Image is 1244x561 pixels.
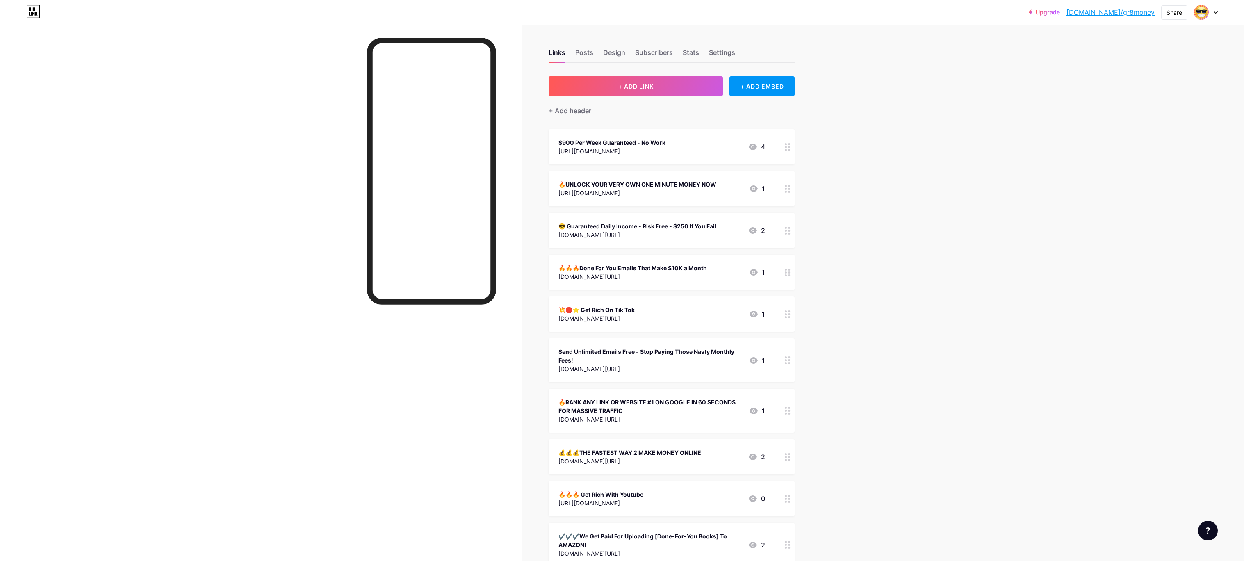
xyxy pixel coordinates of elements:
div: [DOMAIN_NAME][URL] [558,365,742,373]
div: Stats [683,48,699,62]
div: 💥🔴⭐️ Get Rich On Tik Tok [558,306,635,314]
div: [DOMAIN_NAME][URL] [558,415,742,424]
div: ✔️✔️✔️We Get Paid For Uploading [Done-For-You Books] To AMAZON! [558,532,741,549]
div: Settings [709,48,735,62]
div: 🔥🔥🔥Done For You Emails That Make $10K a Month [558,264,707,272]
div: [DOMAIN_NAME][URL] [558,314,635,323]
div: + ADD EMBED [729,76,795,96]
div: 4 [748,142,765,152]
div: 2 [748,452,765,462]
div: 1 [749,356,765,365]
div: 1 [749,184,765,194]
div: Send Unlimited Emails Free - Stop Paying Those Nasty Monthly Fees! [558,347,742,365]
div: [DOMAIN_NAME][URL] [558,549,741,558]
div: 1 [749,267,765,277]
div: $900 Per Week Guaranteed - No Work [558,138,665,147]
div: + Add header [549,106,591,116]
div: Posts [575,48,593,62]
div: 2 [748,540,765,550]
div: Design [603,48,625,62]
button: + ADD LINK [549,76,723,96]
div: 🔥UNLOCK YOUR VERY OWN ONE MINUTE MONEY NOW [558,180,716,189]
a: [DOMAIN_NAME]/gr8money [1066,7,1155,17]
div: [URL][DOMAIN_NAME] [558,189,716,197]
img: gr8money [1194,5,1209,20]
div: 1 [749,309,765,319]
div: Share [1167,8,1182,17]
div: [DOMAIN_NAME][URL] [558,230,716,239]
div: 💰💰💰THE FASTEST WAY 2 MAKE MONEY ONLINE [558,448,701,457]
span: + ADD LINK [618,83,654,90]
a: Upgrade [1029,9,1060,16]
div: Subscribers [635,48,673,62]
div: [URL][DOMAIN_NAME] [558,147,665,155]
div: 🔥RANK ANY LINK OR WEBSITE #1 ON GOOGLE IN 60 SECONDS FOR MASSIVE TRAFFIC [558,398,742,415]
div: [URL][DOMAIN_NAME] [558,499,643,507]
div: 😎 Guaranteed Daily Income - Risk Free - $250 If You Fail [558,222,716,230]
div: Links [549,48,565,62]
div: 2 [748,226,765,235]
div: [DOMAIN_NAME][URL] [558,457,701,465]
div: 1 [749,406,765,416]
div: [DOMAIN_NAME][URL] [558,272,707,281]
div: 0 [748,494,765,504]
div: 🔥🔥🔥 Get Rich With Youtube [558,490,643,499]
